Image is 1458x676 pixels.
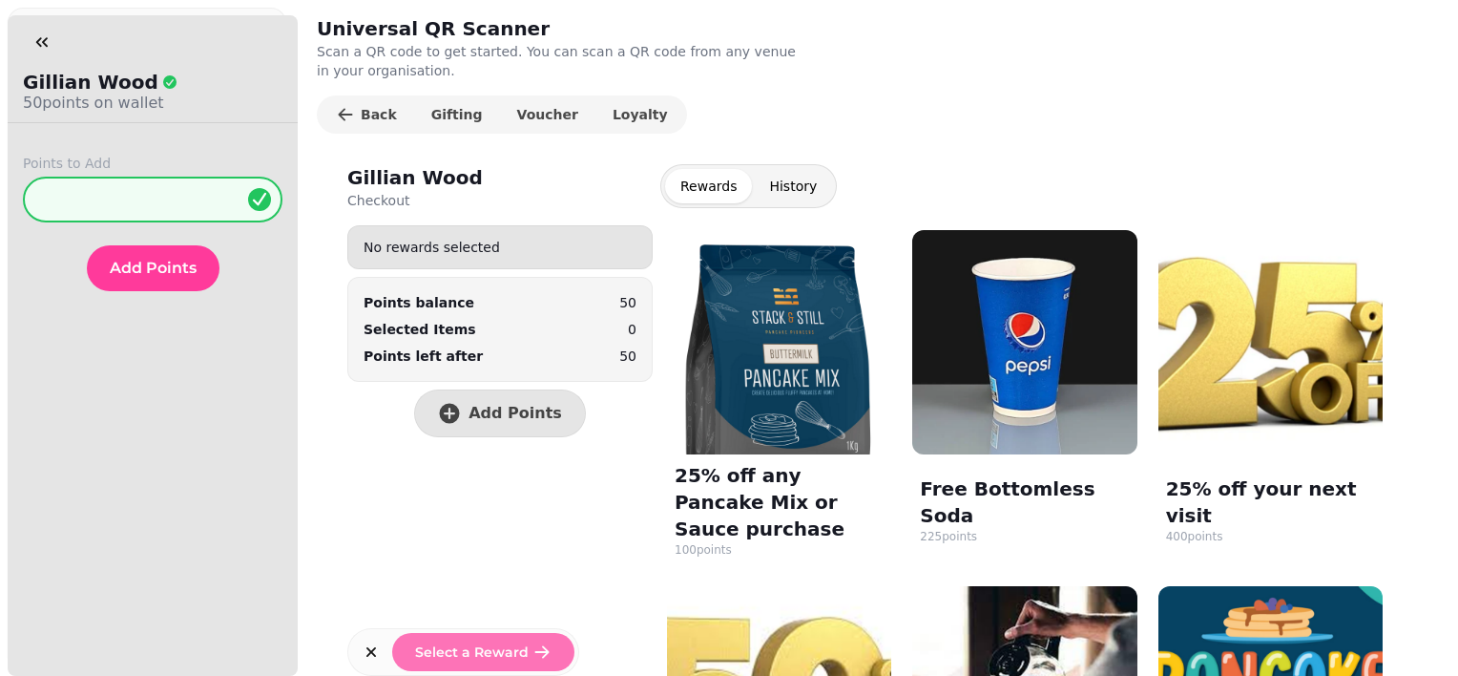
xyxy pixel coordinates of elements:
p: Gillian Wood [23,69,158,95]
h2: Universal QR Scanner [317,15,683,42]
div: 225 points [920,529,977,544]
p: Points left after [364,347,483,366]
button: Select a Reward [392,633,574,671]
p: 50 points on wallet [23,92,177,115]
button: Add Points [414,390,586,437]
button: History [754,169,832,203]
p: 50 [619,293,636,312]
button: Add Points [87,245,219,291]
span: Loyalty [613,108,668,121]
button: Voucher [502,99,594,130]
span: Back [361,108,397,121]
p: 25% off any Pancake Mix or Sauce purchase [675,462,884,542]
p: Scan a QR code to get started. You can scan a QR code from any venue in your organisation. [317,42,805,80]
p: Checkout [347,191,483,210]
p: Free Bottomless Soda [920,475,1129,529]
div: No rewards selected [348,230,652,264]
div: Points balance [364,293,474,312]
span: Voucher [517,108,578,121]
img: 25% off any Pancake Mix or Sauce purchase [667,230,891,454]
span: Gifting [431,108,483,121]
p: 50 [619,347,636,366]
span: Select a Reward [415,645,529,659]
button: Loyalty [597,99,683,130]
img: Free Bottomless Soda [912,230,1136,454]
button: Back [321,99,412,130]
div: 100 points [675,542,732,558]
button: Gifting [416,99,498,130]
button: Rewards [665,169,752,203]
div: 400 points [1166,529,1223,544]
span: Add Points [110,261,197,276]
p: Selected Items [364,320,476,339]
label: Points to Add [23,154,282,173]
h2: Gillian Wood [347,164,483,191]
p: 0 [628,320,636,339]
span: Add Points [469,406,562,421]
p: 25% off your next visit [1166,475,1375,529]
img: 25% off your next visit [1158,230,1383,454]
